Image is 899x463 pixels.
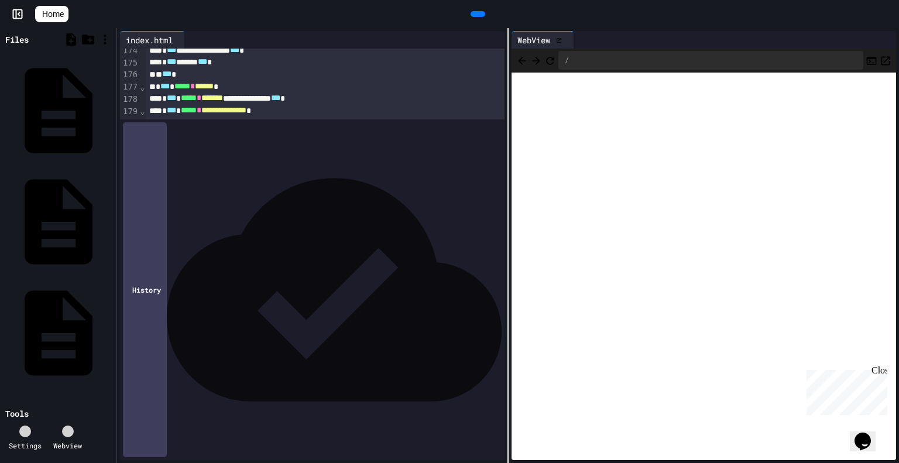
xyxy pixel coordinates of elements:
[120,118,139,130] div: 180
[120,57,139,70] div: 175
[512,31,574,49] div: WebView
[139,83,145,92] span: Fold line
[120,45,139,57] div: 174
[120,106,139,118] div: 179
[802,365,887,415] iframe: chat widget
[5,5,81,74] div: Chat with us now!Close
[35,6,68,22] a: Home
[530,53,542,67] span: Forward
[512,34,556,46] div: WebView
[866,53,877,67] button: Console
[516,53,528,67] span: Back
[558,51,863,70] div: /
[53,440,82,451] div: Webview
[42,8,64,20] span: Home
[880,53,891,67] button: Open in new tab
[9,440,42,451] div: Settings
[120,94,139,106] div: 178
[5,407,29,420] div: Tools
[544,53,556,67] button: Refresh
[120,31,185,49] div: index.html
[850,416,887,451] iframe: chat widget
[139,107,145,116] span: Fold line
[120,34,179,46] div: index.html
[5,33,29,46] div: Files
[123,122,167,457] div: History
[120,69,139,81] div: 176
[512,73,896,461] iframe: Web Preview
[120,81,139,94] div: 177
